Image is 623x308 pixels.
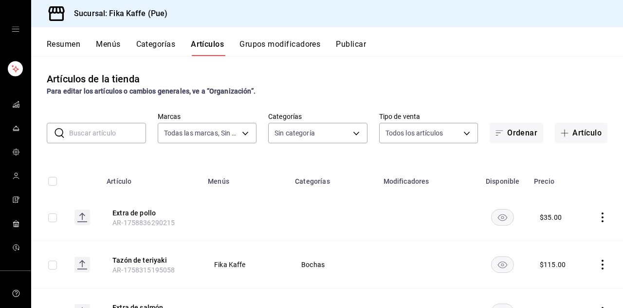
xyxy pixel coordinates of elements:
font: AR-1758836290215 [112,219,175,227]
font: Publicar [336,39,366,49]
font: Menús [208,178,229,186]
font: Precio [534,178,554,186]
font: 115.00 [544,261,566,269]
button: editar-ubicación-del-producto [112,254,190,265]
button: disponibilidad-producto [491,256,514,273]
font: Sin categoría [275,129,315,137]
font: Todos los artículos [385,129,443,137]
font: Tazón de teriyaki [112,256,167,264]
div: pestañas de navegación [47,39,623,56]
font: Menús [96,39,120,49]
font: $ [540,261,544,269]
font: Fika Kaffe [214,261,246,269]
input: Buscar artículo [69,123,146,143]
button: comportamiento [598,212,607,222]
font: Artículos de la tienda [47,73,140,85]
font: Grupos modificadores [239,39,320,49]
button: comportamiento [598,260,607,269]
font: Modificadores [384,178,429,186]
font: Disponible [486,178,520,186]
button: Ordenar [490,123,543,143]
font: Marcas [158,112,181,120]
font: Artículo [107,178,131,186]
font: Ordenar [507,128,537,137]
font: Extra de pollo [112,209,156,217]
font: Categorías [295,178,330,186]
font: Todas las marcas, Sin marca [164,129,252,137]
button: editar-ubicación-del-producto [112,207,190,218]
font: $ [540,213,544,221]
font: 35.00 [544,213,562,221]
font: Tipo de venta [379,112,421,120]
font: Artículos [191,39,224,49]
font: Sucursal: Fika Kaffe (Pue) [74,9,167,18]
font: Resumen [47,39,80,49]
button: disponibilidad-producto [491,209,514,226]
font: Artículo [572,128,602,137]
button: cajón abierto [12,25,19,33]
font: Para editar los artículos o cambios generales, ve a “Organización”. [47,87,256,95]
font: Bochas [301,261,325,269]
button: Artículo [555,123,607,143]
font: Categorías [136,39,176,49]
font: AR-1758315195058 [112,266,175,274]
font: Categorías [268,112,302,120]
